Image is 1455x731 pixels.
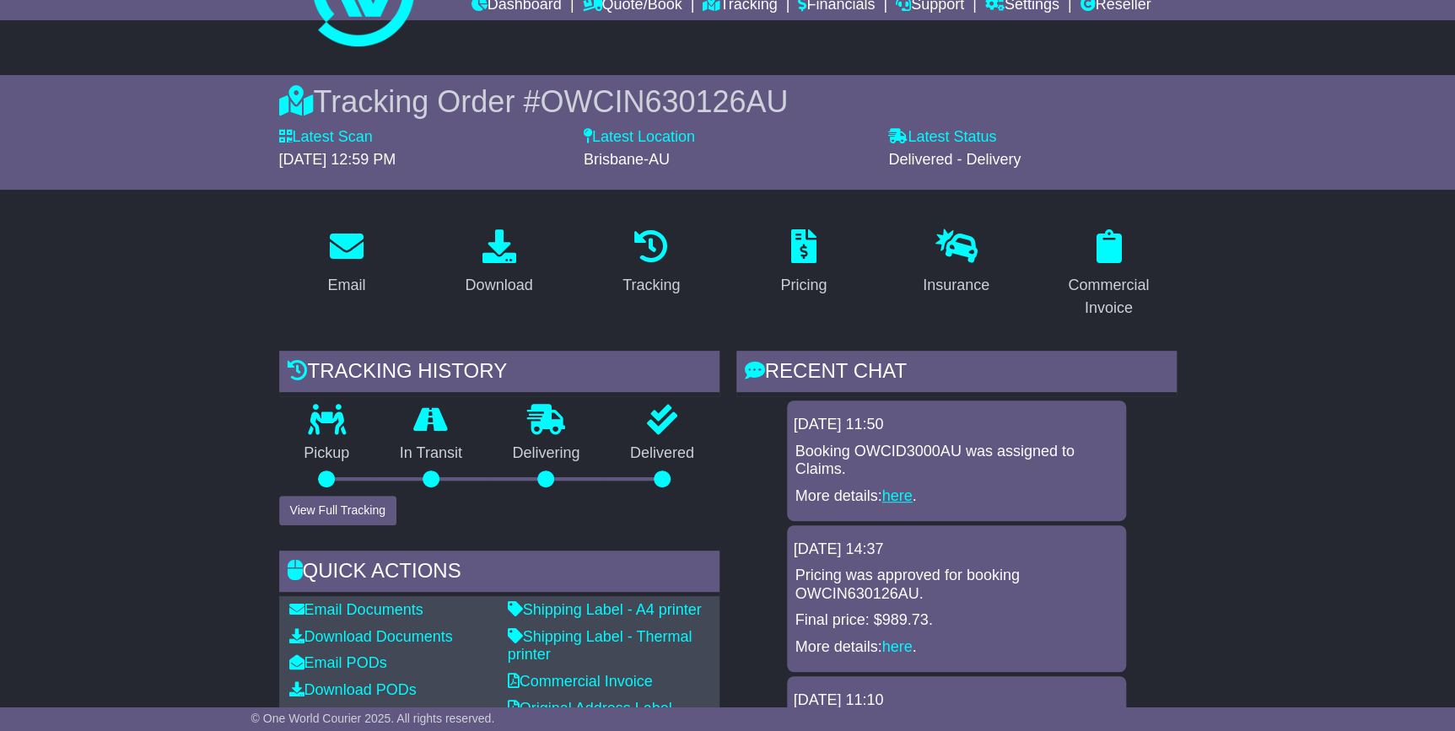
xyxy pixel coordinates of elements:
p: Booking OWCID3000AU was assigned to Claims. [795,443,1118,479]
p: More details: . [795,638,1118,657]
a: Shipping Label - Thermal printer [508,628,692,664]
a: here [882,487,913,504]
p: Pickup [279,444,375,463]
div: Tracking history [279,351,719,396]
a: Commercial Invoice [508,673,653,690]
button: View Full Tracking [279,496,396,525]
label: Latest Status [888,128,996,147]
div: Tracking [622,274,680,297]
span: [DATE] 12:59 PM [279,151,396,168]
div: [DATE] 11:50 [794,416,1119,434]
div: Quick Actions [279,551,719,596]
p: Pricing was approved for booking OWCIN630126AU. [795,567,1118,603]
label: Latest Location [584,128,695,147]
div: [DATE] 14:37 [794,540,1119,559]
a: here [882,638,913,655]
div: Insurance [923,274,989,297]
div: RECENT CHAT [736,351,1177,396]
div: Email [327,274,365,297]
span: Delivered - Delivery [888,151,1021,168]
a: Download Documents [289,628,453,645]
p: In Transit [375,444,488,463]
a: Insurance [912,223,1000,303]
a: Shipping Label - A4 printer [508,601,702,618]
a: Download [454,223,543,303]
div: Pricing [780,274,827,297]
a: Commercial Invoice [1041,223,1177,325]
span: © One World Courier 2025. All rights reserved. [251,712,495,725]
p: Final price: $989.73. [795,611,1118,630]
label: Latest Scan [279,128,373,147]
div: Tracking Order # [279,83,1177,120]
a: Email PODs [289,654,387,671]
div: Commercial Invoice [1052,274,1166,320]
a: Email [316,223,376,303]
a: Original Address Label [508,700,672,717]
span: OWCIN630126AU [540,84,788,119]
p: Delivered [605,444,719,463]
div: Download [465,274,532,297]
a: Pricing [769,223,838,303]
span: Brisbane-AU [584,151,670,168]
div: [DATE] 11:10 [794,691,1119,710]
a: Email Documents [289,601,423,618]
a: Tracking [612,223,691,303]
p: Delivering [488,444,606,463]
p: More details: . [795,487,1118,506]
a: Download PODs [289,681,417,698]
